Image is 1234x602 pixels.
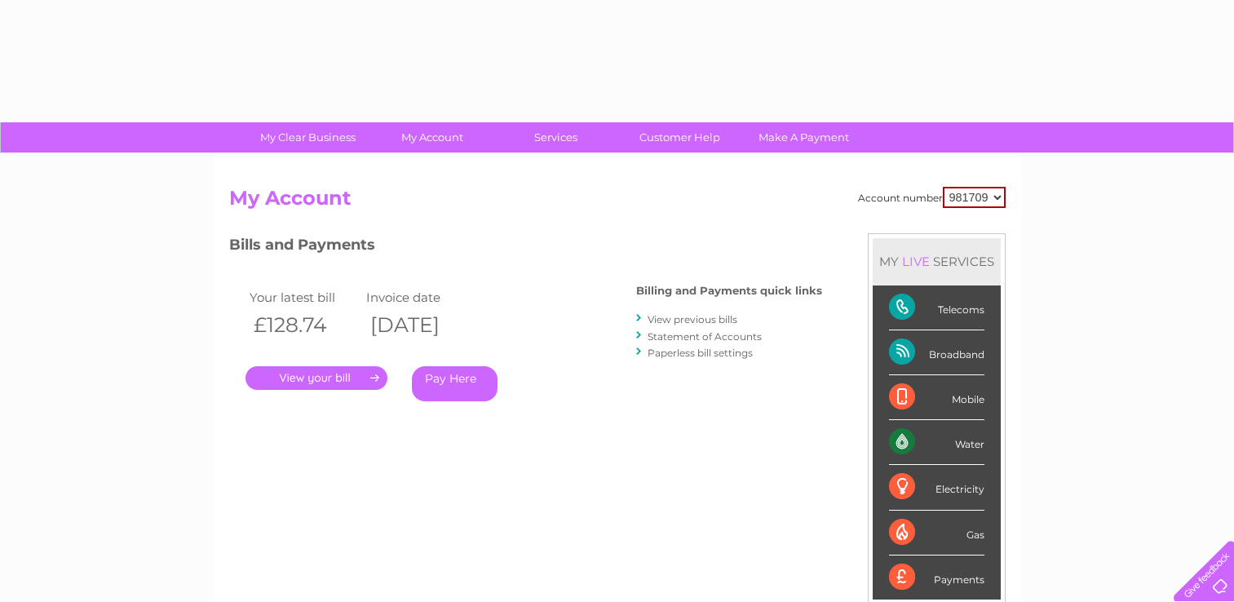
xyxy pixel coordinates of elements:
[736,122,871,153] a: Make A Payment
[362,308,480,342] th: [DATE]
[858,187,1006,208] div: Account number
[229,233,822,262] h3: Bills and Payments
[613,122,747,153] a: Customer Help
[889,420,984,465] div: Water
[889,465,984,510] div: Electricity
[245,308,363,342] th: £128.74
[362,286,480,308] td: Invoice date
[229,187,1006,218] h2: My Account
[648,313,737,325] a: View previous bills
[636,285,822,297] h4: Billing and Payments quick links
[889,511,984,556] div: Gas
[245,366,387,390] a: .
[648,330,762,343] a: Statement of Accounts
[889,330,984,375] div: Broadband
[889,286,984,330] div: Telecoms
[889,375,984,420] div: Mobile
[365,122,499,153] a: My Account
[899,254,933,269] div: LIVE
[489,122,623,153] a: Services
[412,366,498,401] a: Pay Here
[241,122,375,153] a: My Clear Business
[889,556,984,600] div: Payments
[245,286,363,308] td: Your latest bill
[873,238,1001,285] div: MY SERVICES
[648,347,753,359] a: Paperless bill settings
